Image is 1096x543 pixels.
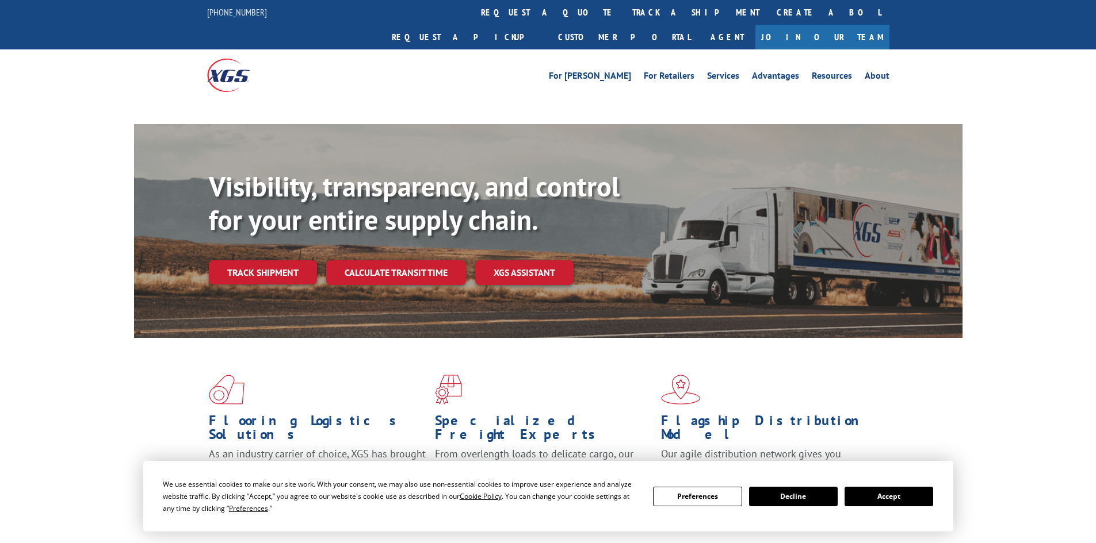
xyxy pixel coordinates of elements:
a: About [865,71,889,84]
img: xgs-icon-focused-on-flooring-red [435,375,462,405]
a: Calculate transit time [326,260,466,285]
span: Preferences [229,503,268,513]
span: Cookie Policy [460,491,502,501]
a: XGS ASSISTANT [475,260,574,285]
h1: Specialized Freight Experts [435,414,652,447]
img: xgs-icon-flagship-distribution-model-red [661,375,701,405]
a: Request a pickup [383,25,549,49]
button: Accept [845,487,933,506]
div: We use essential cookies to make our site work. With your consent, we may also use non-essential ... [163,478,639,514]
a: Agent [699,25,755,49]
a: Track shipment [209,260,317,284]
a: Customer Portal [549,25,699,49]
a: For [PERSON_NAME] [549,71,631,84]
h1: Flooring Logistics Solutions [209,414,426,447]
span: As an industry carrier of choice, XGS has brought innovation and dedication to flooring logistics... [209,447,426,488]
a: Resources [812,71,852,84]
a: [PHONE_NUMBER] [207,6,267,18]
b: Visibility, transparency, and control for your entire supply chain. [209,168,620,237]
a: Services [707,71,739,84]
span: Our agile distribution network gives you nationwide inventory management on demand. [661,447,873,474]
p: From overlength loads to delicate cargo, our experienced staff knows the best way to move your fr... [435,447,652,498]
button: Decline [749,487,838,506]
button: Preferences [653,487,742,506]
a: For Retailers [644,71,694,84]
a: Advantages [752,71,799,84]
div: Cookie Consent Prompt [143,461,953,532]
a: Join Our Team [755,25,889,49]
h1: Flagship Distribution Model [661,414,879,447]
img: xgs-icon-total-supply-chain-intelligence-red [209,375,245,405]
